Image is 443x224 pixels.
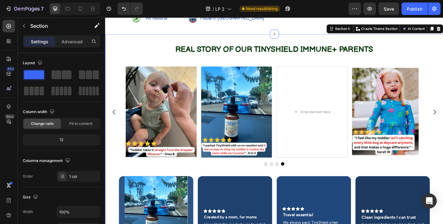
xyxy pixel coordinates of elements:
[2,2,46,15] button: 7
[215,6,225,12] span: LP 2
[106,55,185,155] img: gempages_560807745335329877-c1df0389-984f-4bb3-aa67-af59ac4dae7d.jpg
[31,121,54,126] span: Change ratio
[384,6,394,12] span: Save
[253,10,272,16] div: Section 5
[402,2,428,15] button: Publish
[182,160,186,164] button: Dot
[284,10,324,16] p: Create Theme Section
[176,160,180,164] button: Dot
[41,5,44,12] p: 7
[407,6,422,12] div: Publish
[23,174,33,179] div: Order
[61,38,83,45] p: Advanced
[328,9,355,17] button: AI Content
[378,2,399,15] button: Save
[246,6,278,12] span: Need republishing
[273,55,352,153] img: gempages_560807745335329877-d1ff4f94-1a95-47ec-b889-3c234b8e573b.png
[57,206,100,217] input: Auto
[216,102,249,107] div: Drop element here
[109,219,168,224] strong: Created by a mom, for moms
[195,160,198,164] button: Dot
[30,22,81,30] p: Section
[5,114,15,119] div: Beta
[6,66,15,71] div: 450
[188,160,192,164] button: Dot
[356,96,373,114] button: Carousel Next Arrow
[422,193,437,208] div: Open Intercom Messenger
[69,121,92,126] span: Fit to content
[23,193,39,202] div: Size
[197,216,230,222] strong: Travel essential
[23,209,33,215] div: Width
[1,29,374,42] p: REAL STORY OF OUR TINYSHIELD IMMUNE+ PARENTS
[1,96,18,114] button: Carousel Back Arrow
[69,174,99,179] div: 1 col
[31,38,48,45] p: Settings
[22,55,101,155] img: gempages_560807745335329877-54dce6a2-1683-42b8-a135-f9ee400adcf4.jpg
[24,136,99,144] div: 12
[23,59,44,67] div: Layout
[105,17,443,224] iframe: Design area
[118,2,143,15] div: Undo/Redo
[212,6,214,12] span: /
[23,157,71,165] div: Columns management
[23,108,56,116] div: Column width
